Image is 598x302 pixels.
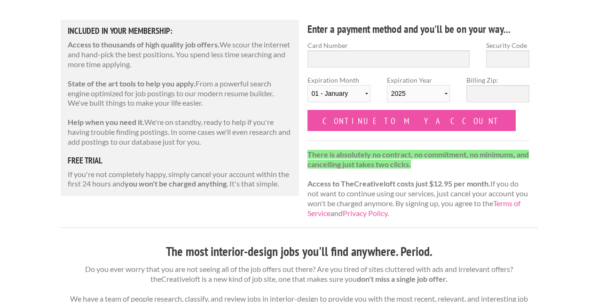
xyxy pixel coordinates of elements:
input: Continue to my account [307,110,516,131]
strong: There is absolutely no contract, no commitment, no minimums, and cancelling just takes two clicks. [307,150,529,169]
a: Privacy Policy [343,209,387,217]
p: We're on standby, ready to help if you're having trouble finding postings. In some cases we'll ev... [68,117,292,147]
a: Terms of Service [307,199,520,217]
select: Expiration Year [387,85,450,102]
p: From a powerful search engine optimized for job postings to our modern resume builder. We've buil... [68,79,292,108]
label: Security Code [486,40,529,50]
p: If you're not completely happy, simply cancel your account within the first 24 hours and . It's t... [68,170,292,189]
select: Expiration Month [307,85,370,102]
label: Billing Zip: [466,75,529,85]
strong: State of the art tools to help you apply. [68,79,196,88]
strong: Access to thousands of high quality job offers. [68,40,220,49]
strong: Help when you need it. [68,117,144,126]
strong: Access to TheCreativeloft costs just $12.95 per month. [307,179,490,188]
h5: Included in Your Membership: [68,27,292,35]
h5: free trial [68,156,292,165]
p: If you do not want to continue using our services, just cancel your account you won't be charged ... [307,150,530,218]
h3: The most interior-design jobs you'll find anywhere. Period. [61,243,538,261]
h4: Enter a payment method and you'll be on your way... [307,22,530,37]
strong: you won't be charged anything [125,179,227,188]
label: Expiration Year [387,75,450,110]
p: We scour the internet and hand-pick the best positions. You spend less time searching and more ti... [68,40,292,69]
label: Card Number [307,40,470,50]
label: Expiration Month [307,75,370,110]
strong: don't miss a single job offer. [357,274,448,283]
